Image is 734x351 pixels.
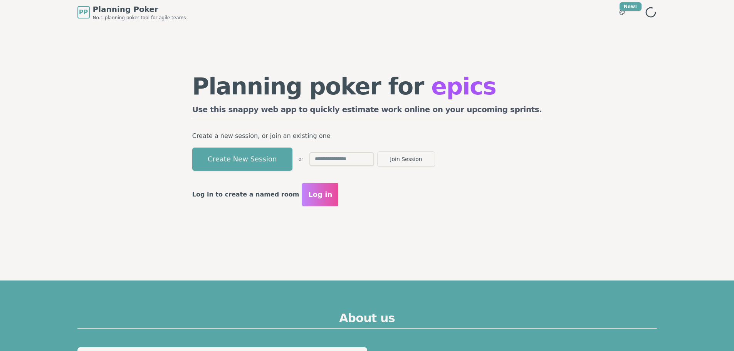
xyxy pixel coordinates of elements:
[192,104,542,118] h2: Use this snappy web app to quickly estimate work online on your upcoming sprints.
[620,2,642,11] div: New!
[192,75,542,98] h1: Planning poker for
[79,8,88,17] span: PP
[192,131,542,141] p: Create a new session, or join an existing one
[377,151,435,167] button: Join Session
[77,4,186,21] a: PPPlanning PokerNo.1 planning poker tool for agile teams
[302,183,338,206] button: Log in
[93,4,186,15] span: Planning Poker
[192,148,292,171] button: Create New Session
[615,5,629,19] button: New!
[299,156,303,162] span: or
[192,189,299,200] p: Log in to create a named room
[93,15,186,21] span: No.1 planning poker tool for agile teams
[77,311,657,329] h2: About us
[308,189,332,200] span: Log in
[431,73,496,100] span: epics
